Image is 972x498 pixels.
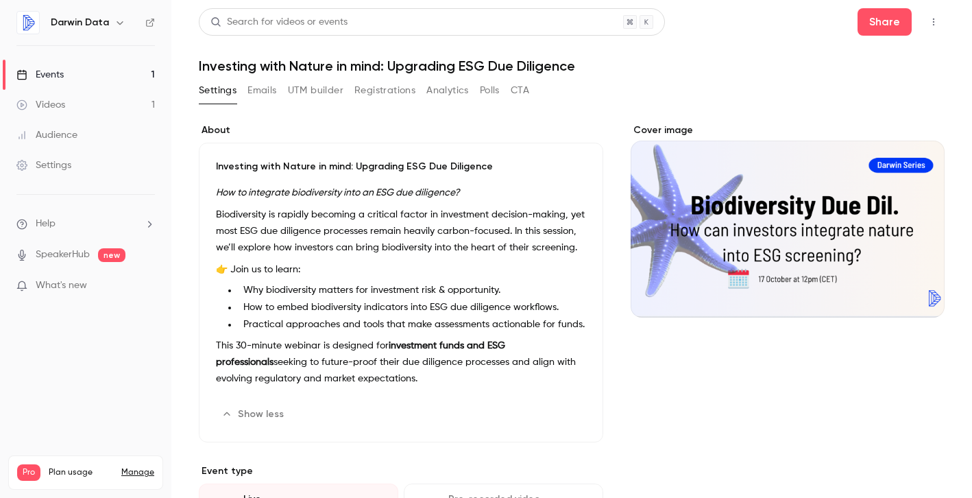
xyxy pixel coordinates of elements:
li: Practical approaches and tools that make assessments actionable for funds. [238,318,586,332]
div: Videos [16,98,65,112]
button: Polls [480,80,500,102]
iframe: Noticeable Trigger [138,280,155,292]
button: Show less [216,403,292,425]
span: Plan usage [49,467,113,478]
section: Cover image [631,123,945,318]
button: Settings [199,80,236,102]
a: Manage [121,467,154,478]
p: Biodiversity is rapidly becoming a critical factor in investment decision-making, yet most ESG du... [216,206,586,256]
span: Pro [17,464,40,481]
p: Investing with Nature in mind: Upgrading ESG Due Diligence [216,160,586,174]
li: help-dropdown-opener [16,217,155,231]
img: Darwin Data [17,12,39,34]
li: Why biodiversity matters for investment risk & opportunity. [238,283,586,298]
h1: Investing with Nature in mind: Upgrading ESG Due Diligence [199,58,945,74]
p: 👉 Join us to learn: [216,261,586,278]
button: Share [858,8,912,36]
button: Emails [247,80,276,102]
div: Settings [16,158,71,172]
em: How to integrate biodiversity into an ESG due diligence? [216,188,460,198]
p: Event type [199,464,603,478]
button: Registrations [354,80,415,102]
button: Analytics [426,80,469,102]
div: Audience [16,128,77,142]
label: About [199,123,603,137]
span: new [98,248,125,262]
span: What's new [36,278,87,293]
h6: Darwin Data [51,16,109,29]
li: How to embed biodiversity indicators into ESG due diligence workflows. [238,300,586,315]
p: This 30-minute webinar is designed for seeking to future-proof their due diligence processes and ... [216,337,586,387]
button: UTM builder [288,80,343,102]
div: Events [16,68,64,82]
a: SpeakerHub [36,248,90,262]
span: Help [36,217,56,231]
button: CTA [511,80,529,102]
label: Cover image [631,123,945,137]
div: Search for videos or events [210,15,348,29]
